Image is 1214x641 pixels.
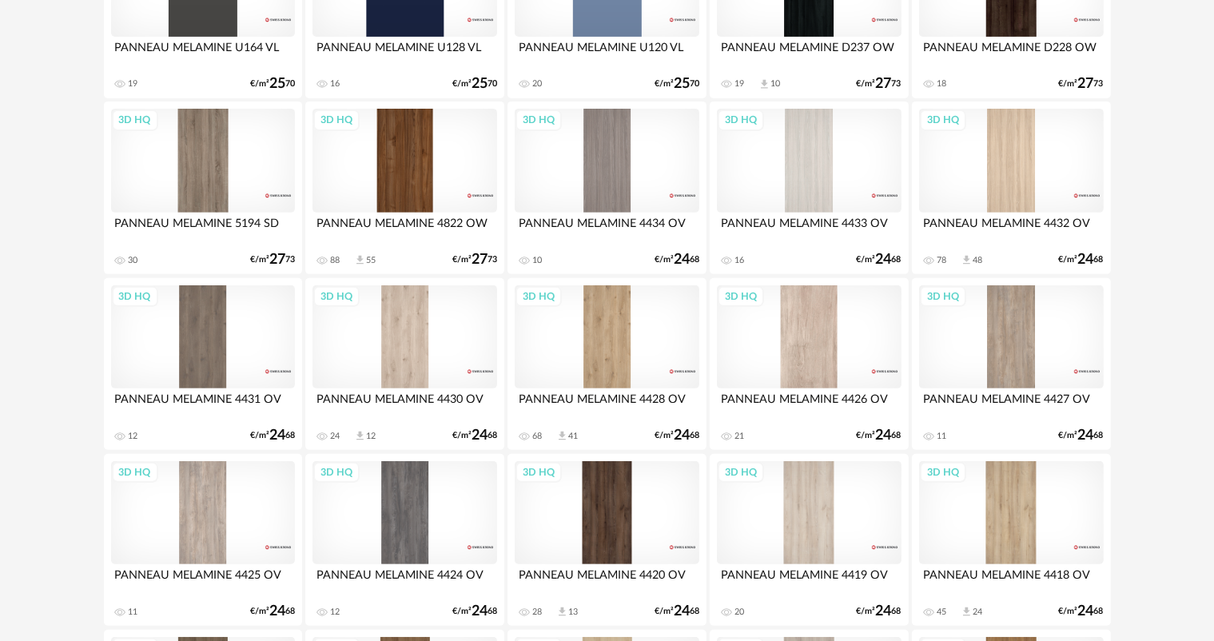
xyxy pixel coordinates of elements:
div: 13 [568,607,578,618]
div: PANNEAU MELAMINE 4434 OV [515,213,699,245]
div: €/m² 70 [250,78,295,90]
span: 24 [876,254,892,265]
div: 28 [532,607,542,618]
span: 24 [1078,606,1094,617]
div: 3D HQ [515,462,562,483]
a: 3D HQ PANNEAU MELAMINE 5194 SD 30 €/m²2773 [104,102,302,274]
div: PANNEAU MELAMINE 4426 OV [717,388,901,420]
div: 3D HQ [112,109,158,130]
a: 3D HQ PANNEAU MELAMINE 4431 OV 12 €/m²2468 [104,278,302,451]
div: 11 [129,607,138,618]
div: PANNEAU MELAMINE 4427 OV [919,388,1103,420]
div: 18 [937,78,946,90]
span: 24 [876,430,892,441]
div: 3D HQ [515,109,562,130]
span: 27 [269,254,285,265]
div: 10 [532,255,542,266]
div: PANNEAU MELAMINE 4428 OV [515,388,699,420]
span: 24 [1078,430,1094,441]
span: 27 [876,78,892,90]
div: PANNEAU MELAMINE U128 VL [312,37,496,69]
a: 3D HQ PANNEAU MELAMINE 4822 OW 88 Download icon 55 €/m²2773 [305,102,504,274]
div: €/m² 68 [857,254,902,265]
div: 19 [734,78,744,90]
span: 24 [472,606,488,617]
div: 12 [129,431,138,442]
a: 3D HQ PANNEAU MELAMINE 4420 OV 28 Download icon 13 €/m²2468 [507,454,706,627]
div: 3D HQ [515,286,562,307]
a: 3D HQ PANNEAU MELAMINE 4428 OV 68 Download icon 41 €/m²2468 [507,278,706,451]
div: €/m² 73 [250,254,295,265]
div: 68 [532,431,542,442]
span: 25 [472,78,488,90]
div: PANNEAU MELAMINE 4822 OW [312,213,496,245]
div: PANNEAU MELAMINE 4431 OV [111,388,295,420]
div: €/m² 68 [250,606,295,617]
div: 11 [937,431,946,442]
span: 24 [674,430,690,441]
div: PANNEAU MELAMINE 5194 SD [111,213,295,245]
div: 3D HQ [112,286,158,307]
div: 3D HQ [920,109,966,130]
span: 24 [269,430,285,441]
span: 24 [674,606,690,617]
div: PANNEAU MELAMINE 4420 OV [515,564,699,596]
div: PANNEAU MELAMINE 4425 OV [111,564,295,596]
div: 24 [973,607,982,618]
div: 3D HQ [112,462,158,483]
div: €/m² 68 [452,606,497,617]
span: Download icon [354,254,366,266]
div: 19 [129,78,138,90]
div: 3D HQ [313,286,360,307]
div: 55 [366,255,376,266]
div: 16 [330,78,340,90]
div: 78 [937,255,946,266]
span: 24 [472,430,488,441]
div: 30 [129,255,138,266]
div: 3D HQ [920,462,966,483]
a: 3D HQ PANNEAU MELAMINE 4434 OV 10 €/m²2468 [507,102,706,274]
div: 88 [330,255,340,266]
span: Download icon [556,430,568,442]
div: €/m² 68 [857,430,902,441]
div: 10 [770,78,780,90]
div: 3D HQ [313,109,360,130]
div: €/m² 73 [1059,78,1104,90]
div: PANNEAU MELAMINE 4424 OV [312,564,496,596]
span: 25 [674,78,690,90]
a: 3D HQ PANNEAU MELAMINE 4425 OV 11 €/m²2468 [104,454,302,627]
a: 3D HQ PANNEAU MELAMINE 4430 OV 24 Download icon 12 €/m²2468 [305,278,504,451]
div: €/m² 70 [655,78,699,90]
span: 24 [876,606,892,617]
div: PANNEAU MELAMINE D228 OW [919,37,1103,69]
div: €/m² 68 [250,430,295,441]
div: 12 [330,607,340,618]
div: PANNEAU MELAMINE 4430 OV [312,388,496,420]
div: PANNEAU MELAMINE 4418 OV [919,564,1103,596]
span: 25 [269,78,285,90]
a: 3D HQ PANNEAU MELAMINE 4427 OV 11 €/m²2468 [912,278,1110,451]
div: €/m² 73 [452,254,497,265]
div: PANNEAU MELAMINE 4419 OV [717,564,901,596]
span: 24 [1078,254,1094,265]
span: Download icon [758,78,770,90]
a: 3D HQ PANNEAU MELAMINE 4419 OV 20 €/m²2468 [710,454,908,627]
div: 20 [532,78,542,90]
span: 27 [1078,78,1094,90]
span: 24 [674,254,690,265]
span: 27 [472,254,488,265]
span: Download icon [556,606,568,618]
span: Download icon [354,430,366,442]
div: €/m² 68 [1059,606,1104,617]
div: €/m² 68 [1059,254,1104,265]
div: €/m² 68 [1059,430,1104,441]
a: 3D HQ PANNEAU MELAMINE 4432 OV 78 Download icon 48 €/m²2468 [912,102,1110,274]
div: €/m² 73 [857,78,902,90]
div: 3D HQ [920,286,966,307]
div: €/m² 70 [452,78,497,90]
div: €/m² 68 [857,606,902,617]
div: €/m² 68 [655,430,699,441]
div: 20 [734,607,744,618]
div: €/m² 68 [452,430,497,441]
div: PANNEAU MELAMINE 4432 OV [919,213,1103,245]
